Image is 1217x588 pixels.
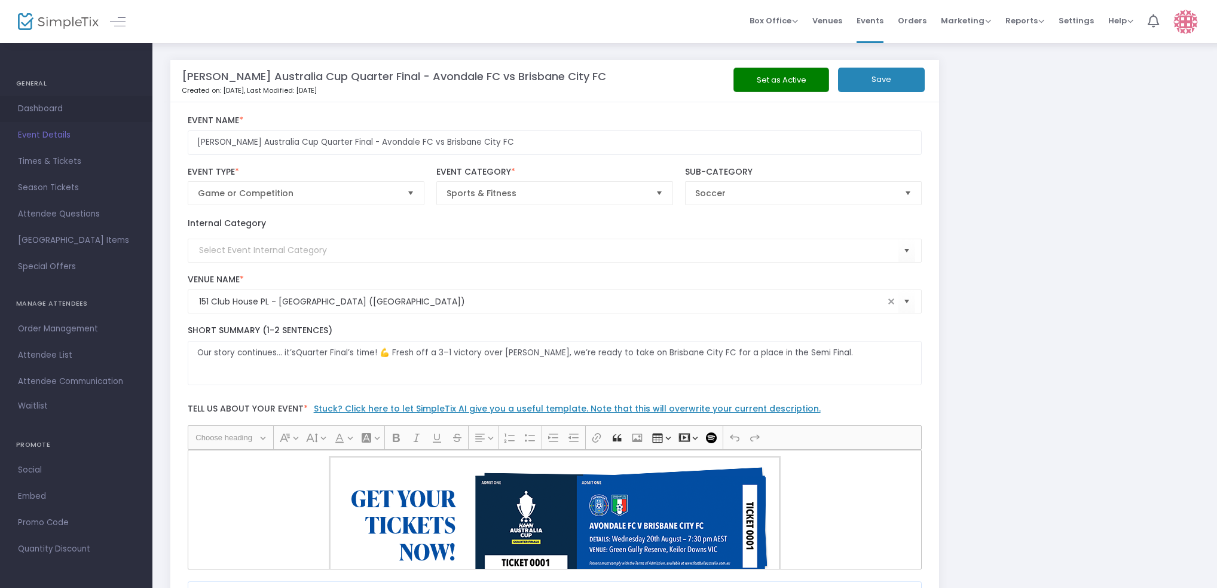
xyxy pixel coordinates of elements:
span: Marketing [941,15,991,26]
a: Stuck? Click here to let SimpleTix AI give you a useful template. Note that this will overwrite y... [314,403,821,415]
span: Soccer [695,187,895,199]
span: Promo Code [18,515,134,531]
span: Dashboard [18,101,134,117]
label: Event Name [188,115,922,126]
label: Event Category [436,167,674,178]
p: Created on: [DATE] [182,86,679,96]
span: Short Summary (1-2 Sentences) [188,324,332,336]
span: Sports & Fitness [447,187,647,199]
span: Quantity Discount [18,541,134,557]
h4: MANAGE ATTENDEES [16,292,136,316]
button: Set as Active [733,68,829,92]
span: Times & Tickets [18,154,134,169]
span: Reports [1005,15,1044,26]
button: Choose heading [190,428,271,447]
span: Waitlist [18,400,48,412]
span: clear [884,294,898,309]
span: Venues [812,5,842,36]
button: Select [898,238,915,263]
button: Select [900,182,916,205]
input: Select Event Internal Category [199,244,899,257]
span: Box Office [750,15,798,26]
span: Event Details [18,127,134,143]
span: Help [1108,15,1133,26]
label: Event Type [188,167,425,178]
span: [GEOGRAPHIC_DATA] Items [18,233,134,248]
span: Attendee Questions [18,206,134,222]
span: Embed [18,489,134,504]
span: Attendee List [18,348,134,363]
span: , Last Modified: [DATE] [244,86,317,95]
div: Rich Text Editor, main [188,450,922,569]
m-panel-title: [PERSON_NAME] Australia Cup Quarter Final - Avondale FC vs Brisbane City FC [182,68,606,84]
span: Social [18,462,134,478]
button: Save [838,68,925,92]
label: Sub-Category [685,167,922,178]
div: Editor toolbar [188,425,922,449]
input: Enter Event Name [188,130,922,155]
button: Select [898,290,915,314]
label: Tell us about your event [182,397,928,425]
h4: PROMOTE [16,433,136,457]
button: Select [651,182,668,205]
span: Events [857,5,883,36]
input: Select Venue [199,295,885,308]
span: Choose heading [195,431,258,445]
span: Attendee Communication [18,374,134,389]
span: Settings [1059,5,1094,36]
label: Internal Category [188,217,266,230]
span: Order Management [18,321,134,337]
button: Select [402,182,419,205]
span: Orders [898,5,926,36]
h4: GENERAL [16,72,136,96]
label: Venue Name [188,275,922,285]
span: Game or Competition [198,187,398,199]
span: Special Offers [18,259,134,275]
span: Season Tickets [18,180,134,196]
